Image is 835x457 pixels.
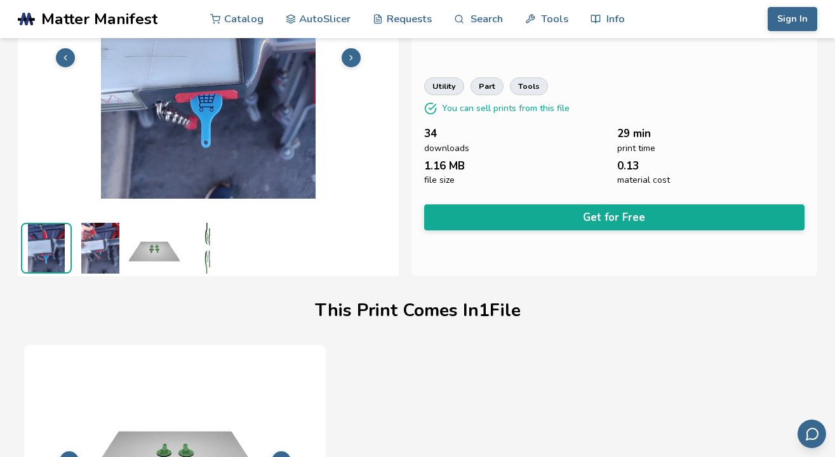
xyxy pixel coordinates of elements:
[471,77,504,95] a: part
[424,175,455,185] span: file size
[183,223,234,274] img: All_CartKey_Sizes_PIP_3D_Preview
[510,77,548,95] a: tools
[424,204,805,230] button: Get for Free
[41,10,157,28] span: Matter Manifest
[424,128,437,140] span: 34
[424,77,464,95] a: utility
[424,160,465,172] span: 1.16 MB
[315,301,521,321] h1: This Print Comes In 1 File
[129,223,180,274] img: All_CartKey_Sizes_PIP_Print_Bed_Preview
[424,143,469,154] span: downloads
[617,143,655,154] span: print time
[798,420,826,448] button: Send feedback via email
[768,7,817,31] button: Sign In
[617,175,670,185] span: material cost
[442,102,570,115] p: You can sell prints from this file
[617,128,651,140] span: 29 min
[617,160,639,172] span: 0.13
